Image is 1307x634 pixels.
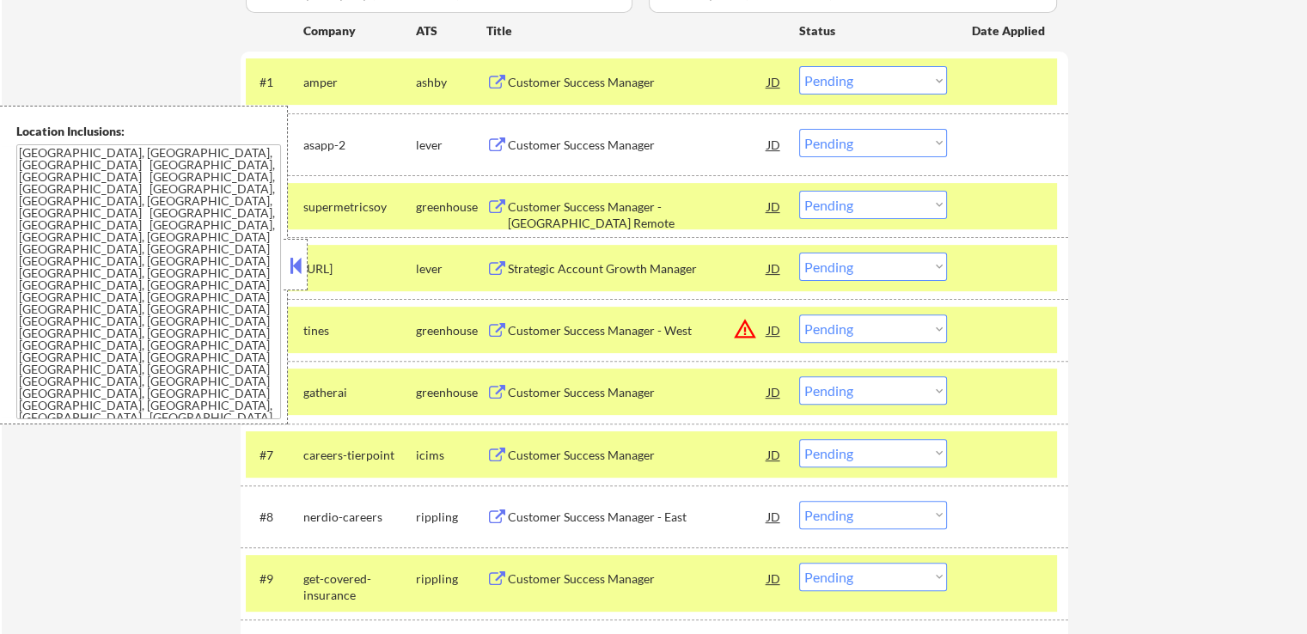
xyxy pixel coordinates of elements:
div: Strategic Account Growth Manager [508,260,767,277]
div: JD [766,191,783,222]
div: Customer Success Manager [508,447,767,464]
div: icims [416,447,486,464]
div: greenhouse [416,384,486,401]
div: Company [303,22,416,40]
div: Customer Success Manager [508,384,767,401]
div: [URL] [303,260,416,277]
div: Title [486,22,783,40]
div: Customer Success Manager [508,570,767,588]
div: JD [766,501,783,532]
div: tines [303,322,416,339]
div: JD [766,129,783,160]
div: #7 [260,447,290,464]
button: warning_amber [733,317,757,341]
div: Customer Success Manager [508,137,767,154]
div: JD [766,314,783,345]
div: lever [416,137,486,154]
div: supermetricsoy [303,198,416,216]
div: JD [766,66,783,97]
div: JD [766,376,783,407]
div: JD [766,253,783,283]
div: asapp-2 [303,137,416,154]
div: #8 [260,509,290,526]
div: Status [799,15,947,46]
div: Customer Success Manager - [GEOGRAPHIC_DATA] Remote [508,198,767,232]
div: #9 [260,570,290,588]
div: JD [766,563,783,594]
div: nerdio-careers [303,509,416,526]
div: lever [416,260,486,277]
div: Customer Success Manager - West [508,322,767,339]
div: Location Inclusions: [16,123,281,140]
div: JD [766,439,783,470]
div: rippling [416,570,486,588]
div: ashby [416,74,486,91]
div: careers-tierpoint [303,447,416,464]
div: Customer Success Manager [508,74,767,91]
div: Date Applied [972,22,1047,40]
div: Customer Success Manager - East [508,509,767,526]
div: amper [303,74,416,91]
div: get-covered-insurance [303,570,416,604]
div: greenhouse [416,322,486,339]
div: rippling [416,509,486,526]
div: ATS [416,22,486,40]
div: #1 [260,74,290,91]
div: gatherai [303,384,416,401]
div: greenhouse [416,198,486,216]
